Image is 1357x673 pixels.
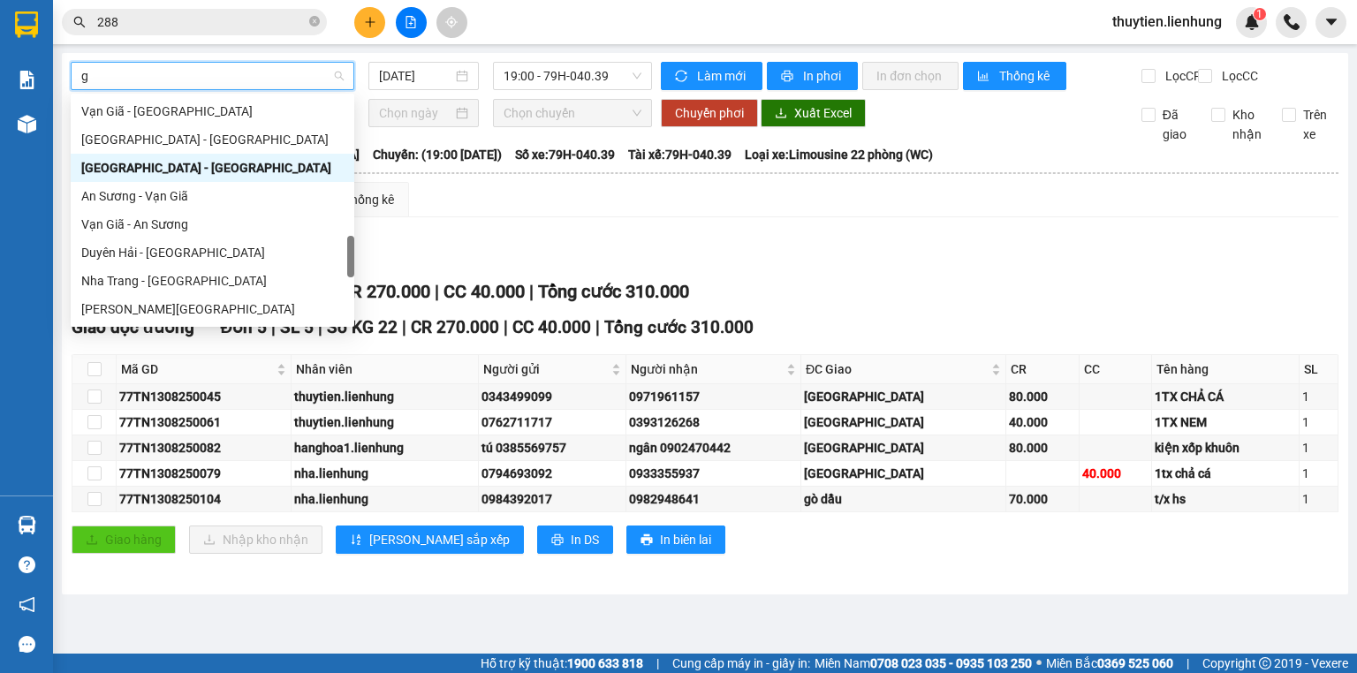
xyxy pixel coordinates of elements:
[963,62,1066,90] button: bar-chartThống kê
[504,100,642,126] span: Chọn chuyến
[1006,355,1080,384] th: CR
[280,317,314,337] span: SL 5
[18,115,36,133] img: warehouse-icon
[529,281,534,302] span: |
[1156,105,1199,144] span: Đã giao
[481,438,623,457] div: tú 0385569757
[336,526,524,554] button: sort-ascending[PERSON_NAME] sắp xếp
[19,556,35,573] span: question-circle
[660,530,711,549] span: In biên lai
[1302,412,1335,432] div: 1
[344,190,394,209] div: Thống kê
[435,281,439,302] span: |
[504,317,508,337] span: |
[97,12,306,32] input: Tìm tên, số ĐT hoặc mã đơn
[443,281,525,302] span: CC 40.000
[354,7,385,38] button: plus
[19,636,35,653] span: message
[1302,438,1335,457] div: 1
[1080,355,1153,384] th: CC
[1296,105,1339,144] span: Trên xe
[629,438,798,457] div: ngân 0902470442
[18,71,36,89] img: solution-icon
[1098,11,1236,33] span: thuytien.lienhung
[1254,8,1266,20] sup: 1
[81,102,344,121] div: Vạn Giã - [GEOGRAPHIC_DATA]
[781,70,796,84] span: printer
[73,16,86,28] span: search
[870,656,1032,670] strong: 0708 023 035 - 0935 103 250
[775,107,787,121] span: download
[538,281,689,302] span: Tổng cước 310.000
[81,186,344,206] div: An Sương - Vạn Giã
[221,317,268,337] span: Đơn 5
[626,526,725,554] button: printerIn biên lai
[379,66,451,86] input: 13/08/2025
[318,317,322,337] span: |
[804,412,1003,432] div: [GEOGRAPHIC_DATA]
[504,63,642,89] span: 19:00 - 79H-040.39
[1155,438,1296,457] div: kiện xốp khuôn
[804,464,1003,483] div: [GEOGRAPHIC_DATA]
[436,7,467,38] button: aim
[815,654,1032,673] span: Miền Nam
[1082,464,1149,483] div: 40.000
[364,16,376,28] span: plus
[641,533,653,548] span: printer
[629,412,798,432] div: 0393126268
[117,384,292,410] td: 77TN1308250045
[294,412,475,432] div: thuytien.lienhung
[1009,387,1076,406] div: 80.000
[373,145,502,164] span: Chuyến: (19:00 [DATE])
[81,158,344,178] div: [GEOGRAPHIC_DATA] - [GEOGRAPHIC_DATA]
[1302,387,1335,406] div: 1
[117,461,292,487] td: 77TN1308250079
[402,317,406,337] span: |
[309,16,320,26] span: close-circle
[1259,657,1271,669] span: copyright
[481,489,623,509] div: 0984392017
[537,526,613,554] button: printerIn DS
[481,412,623,432] div: 0762711717
[767,62,858,90] button: printerIn phơi
[604,317,754,337] span: Tổng cước 310.000
[628,145,732,164] span: Tài xế: 79H-040.39
[1158,66,1204,86] span: Lọc CR
[294,438,475,457] div: hanghoa1.lienhung
[350,533,362,548] span: sort-ascending
[1009,412,1076,432] div: 40.000
[71,267,354,295] div: Nha Trang - Duyên Hải
[81,299,344,319] div: [PERSON_NAME][GEOGRAPHIC_DATA]
[405,16,417,28] span: file-add
[515,145,615,164] span: Số xe: 79H-040.39
[121,359,273,379] span: Mã GD
[309,14,320,31] span: close-circle
[595,317,600,337] span: |
[794,103,852,123] span: Xuất Excel
[481,464,623,483] div: 0794693092
[379,103,451,123] input: Chọn ngày
[119,489,288,509] div: 77TN1308250104
[1300,355,1338,384] th: SL
[411,317,499,337] span: CR 270.000
[294,387,475,406] div: thuytien.lienhung
[481,654,643,673] span: Hỗ trợ kỹ thuật:
[481,387,623,406] div: 0343499099
[806,359,988,379] span: ĐC Giao
[81,215,344,234] div: Vạn Giã - An Sương
[1186,654,1189,673] span: |
[803,66,844,86] span: In phơi
[294,464,475,483] div: nha.lienhung
[445,16,458,28] span: aim
[1323,14,1339,30] span: caret-down
[1225,105,1269,144] span: Kho nhận
[1009,489,1076,509] div: 70.000
[369,530,510,549] span: [PERSON_NAME] sắp xếp
[339,281,430,302] span: CR 270.000
[189,526,322,554] button: downloadNhập kho nhận
[71,125,354,154] div: Tây Ninh - Nha Trang
[119,464,288,483] div: 77TN1308250079
[1152,355,1300,384] th: Tên hàng
[119,412,288,432] div: 77TN1308250061
[804,438,1003,457] div: [GEOGRAPHIC_DATA]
